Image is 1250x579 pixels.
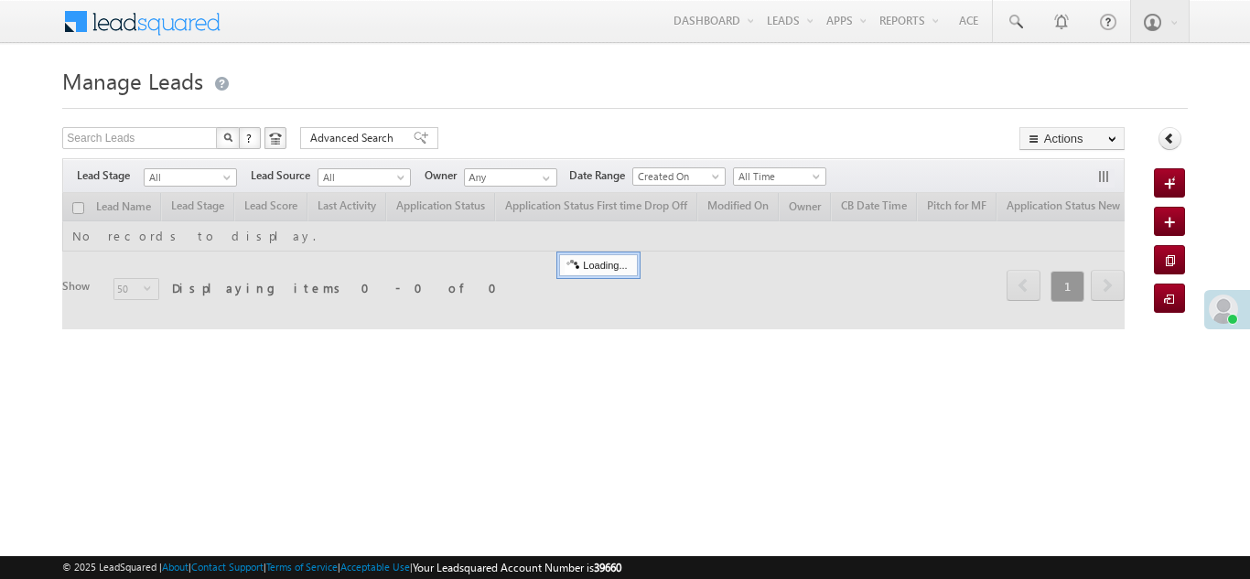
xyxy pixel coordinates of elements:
[533,169,555,188] a: Show All Items
[464,168,557,187] input: Type to Search
[62,66,203,95] span: Manage Leads
[559,254,637,276] div: Loading...
[162,561,189,573] a: About
[425,167,464,184] span: Owner
[733,167,826,186] a: All Time
[62,559,621,576] span: © 2025 LeadSquared | | | | |
[223,133,232,142] img: Search
[246,130,254,145] span: ?
[734,168,821,185] span: All Time
[633,168,720,185] span: Created On
[77,167,144,184] span: Lead Stage
[318,168,411,187] a: All
[310,130,399,146] span: Advanced Search
[569,167,632,184] span: Date Range
[251,167,318,184] span: Lead Source
[239,127,261,149] button: ?
[340,561,410,573] a: Acceptable Use
[266,561,338,573] a: Terms of Service
[413,561,621,574] span: Your Leadsquared Account Number is
[145,169,232,186] span: All
[191,561,264,573] a: Contact Support
[594,561,621,574] span: 39660
[318,169,405,186] span: All
[1019,127,1125,150] button: Actions
[144,168,237,187] a: All
[632,167,726,186] a: Created On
